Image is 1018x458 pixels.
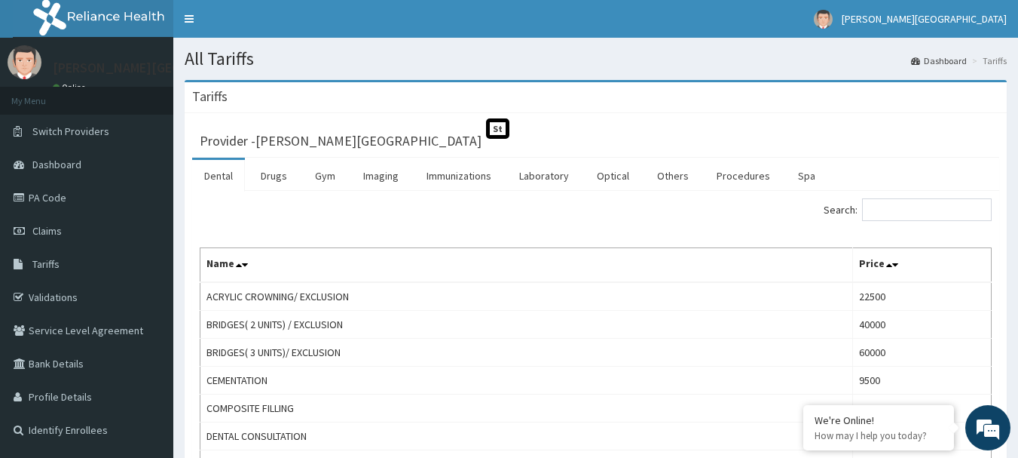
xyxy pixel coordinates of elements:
span: [PERSON_NAME][GEOGRAPHIC_DATA] [842,12,1007,26]
td: 22500 [853,282,992,311]
h3: Provider - [PERSON_NAME][GEOGRAPHIC_DATA] [200,134,481,148]
p: How may I help you today? [815,429,943,442]
span: Claims [32,224,62,238]
a: Dashboard [911,54,967,67]
a: Online [53,82,89,93]
td: 9000 [853,395,992,423]
h3: Tariffs [192,90,228,103]
input: Search: [862,198,992,221]
a: Drugs [249,160,299,192]
th: Price [853,248,992,283]
h1: All Tariffs [185,49,1007,69]
td: CEMENTATION [200,367,853,395]
a: Imaging [351,160,411,192]
img: User Image [814,10,833,29]
td: 9500 [853,367,992,395]
td: BRIDGES( 3 UNITS)/ EXCLUSION [200,339,853,367]
a: Spa [786,160,827,192]
p: [PERSON_NAME][GEOGRAPHIC_DATA] [53,61,276,75]
img: User Image [8,45,41,79]
td: COMPOSITE FILLING [200,395,853,423]
td: 40000 [853,311,992,339]
span: Dashboard [32,158,81,171]
a: Laboratory [507,160,581,192]
a: Others [645,160,701,192]
a: Immunizations [414,160,503,192]
td: BRIDGES( 2 UNITS) / EXCLUSION [200,311,853,339]
td: ACRYLIC CROWNING/ EXCLUSION [200,282,853,311]
td: 60000 [853,339,992,367]
li: Tariffs [968,54,1007,67]
a: Dental [192,160,245,192]
td: DENTAL CONSULTATION [200,423,853,450]
th: Name [200,248,853,283]
span: Tariffs [32,257,60,271]
div: We're Online! [815,413,943,427]
a: Procedures [705,160,782,192]
span: Switch Providers [32,124,109,138]
a: Gym [303,160,347,192]
span: St [486,118,509,139]
a: Optical [585,160,641,192]
label: Search: [824,198,992,221]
